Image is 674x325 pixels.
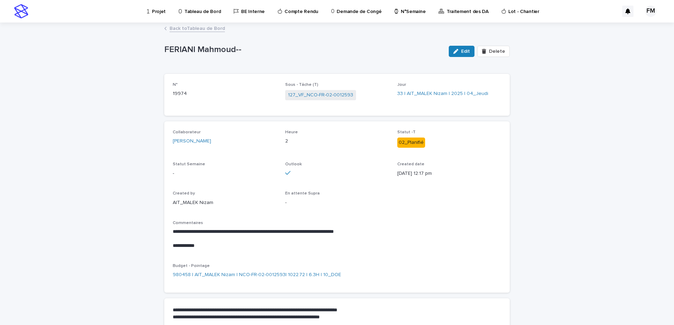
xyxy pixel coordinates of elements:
span: Heure [285,130,298,134]
span: Created date [397,162,424,166]
p: 19974 [173,90,277,97]
a: 33 | AIT_MALEK Nizam | 2025 | 04_Jeudi [397,90,488,97]
a: 980458 | AIT_MALEK Nizam | NCO-FR-02-0012593| 1022.72 | 6.3H | 10_DOE [173,271,341,279]
span: Statut -T [397,130,416,134]
span: Sous - Tâche (T) [285,83,318,87]
p: FERIANI Mahmoud-- [164,45,443,55]
a: [PERSON_NAME] [173,138,211,145]
button: Edit [449,46,474,57]
span: N° [173,83,178,87]
p: 2 [285,138,389,145]
div: 02_Planifié [397,138,425,148]
span: Delete [489,49,505,54]
span: Collaborateur [173,130,201,134]
img: stacker-logo-s-only.png [14,4,28,18]
div: FM [645,6,656,17]
span: En attente Supra [285,191,320,196]
p: - [285,199,389,206]
a: Back toTableau de Bord [170,24,225,32]
span: Statut Semaine [173,162,205,166]
span: Edit [461,49,470,54]
span: Outlook [285,162,302,166]
p: [DATE] 12:17 pm [397,170,501,177]
span: Commentaires [173,221,203,225]
span: Jour [397,83,406,87]
button: Delete [477,46,510,57]
a: 127_VF_NCO-FR-02-0012593 [288,91,353,99]
p: - [173,170,277,177]
p: AIT_MALEK Nizam [173,199,277,206]
span: Created by [173,191,195,196]
span: Budget - Pointage [173,264,210,268]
